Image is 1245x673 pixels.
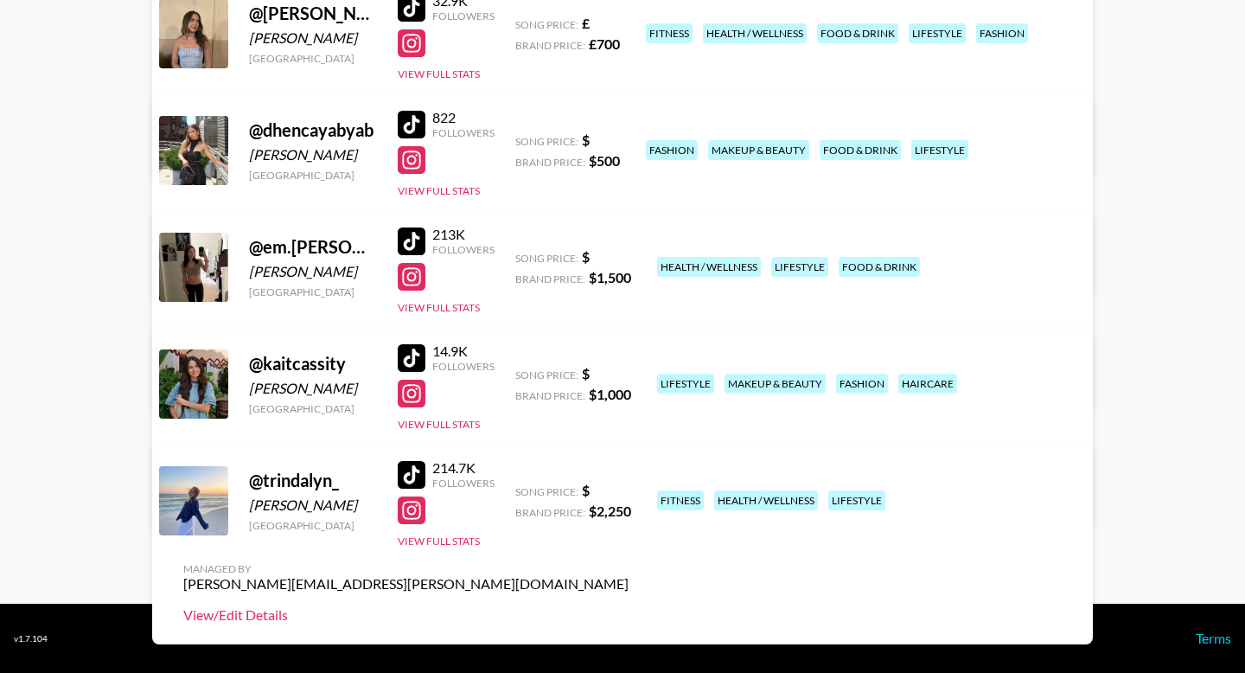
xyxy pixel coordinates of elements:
strong: $ [582,131,590,148]
div: @ trindalyn_ [249,470,377,491]
span: Brand Price: [515,39,585,52]
div: makeup & beauty [725,374,826,394]
span: Song Price: [515,369,578,381]
button: View Full Stats [398,67,480,80]
div: Followers [432,477,495,490]
div: health / wellness [703,23,807,43]
div: [GEOGRAPHIC_DATA] [249,285,377,298]
span: Song Price: [515,485,578,498]
a: View/Edit Details [183,606,629,624]
div: @ em.[PERSON_NAME] [249,236,377,258]
span: Brand Price: [515,506,585,519]
span: Brand Price: [515,272,585,285]
div: fitness [657,490,704,510]
div: 214.7K [432,459,495,477]
strong: $ 1,000 [589,386,631,402]
div: @ dhencayabyab [249,119,377,141]
div: [GEOGRAPHIC_DATA] [249,402,377,415]
div: [PERSON_NAME] [249,497,377,514]
div: 14.9K [432,343,495,360]
div: lifestyle [911,140,968,160]
div: lifestyle [828,490,885,510]
button: View Full Stats [398,184,480,197]
div: fitness [646,23,693,43]
strong: $ [582,365,590,381]
button: View Full Stats [398,301,480,314]
span: Song Price: [515,252,578,265]
a: Terms [1196,630,1231,646]
div: haircare [898,374,957,394]
div: 213K [432,226,495,243]
strong: $ [582,482,590,498]
div: [GEOGRAPHIC_DATA] [249,52,377,65]
span: Brand Price: [515,389,585,402]
div: food & drink [817,23,898,43]
strong: £ [582,15,590,31]
div: [PERSON_NAME] [249,380,377,397]
button: View Full Stats [398,418,480,431]
div: lifestyle [771,257,828,277]
div: [PERSON_NAME] [249,263,377,280]
div: @ kaitcassity [249,353,377,375]
div: makeup & beauty [708,140,809,160]
div: lifestyle [909,23,966,43]
div: Followers [432,360,495,373]
strong: $ 500 [589,152,620,169]
div: Followers [432,126,495,139]
div: health / wellness [714,490,818,510]
div: v 1.7.104 [14,633,48,644]
div: @ [PERSON_NAME] [249,3,377,24]
button: View Full Stats [398,535,480,548]
div: 822 [432,109,495,126]
div: Followers [432,243,495,256]
strong: £ 700 [589,35,620,52]
div: [GEOGRAPHIC_DATA] [249,519,377,532]
div: [PERSON_NAME] [249,29,377,47]
strong: $ 1,500 [589,269,631,285]
div: fashion [646,140,698,160]
div: [PERSON_NAME] [249,146,377,163]
div: health / wellness [657,257,761,277]
div: [GEOGRAPHIC_DATA] [249,169,377,182]
div: Managed By [183,562,629,575]
div: food & drink [820,140,901,160]
div: Followers [432,10,495,22]
div: [PERSON_NAME][EMAIL_ADDRESS][PERSON_NAME][DOMAIN_NAME] [183,575,629,593]
span: Song Price: [515,135,578,148]
div: fashion [976,23,1028,43]
strong: $ 2,250 [589,503,631,519]
strong: $ [582,248,590,265]
span: Song Price: [515,18,578,31]
div: lifestyle [657,374,714,394]
div: fashion [836,374,888,394]
span: Brand Price: [515,156,585,169]
div: food & drink [839,257,920,277]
